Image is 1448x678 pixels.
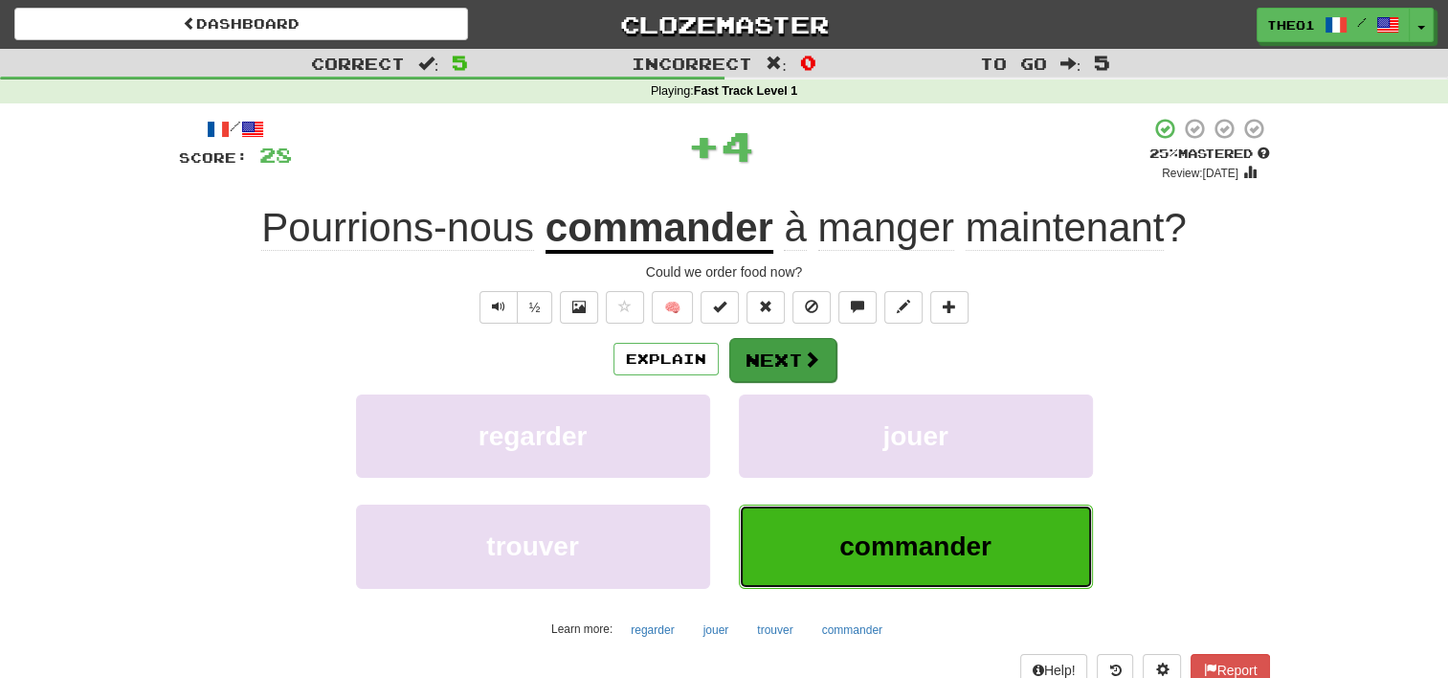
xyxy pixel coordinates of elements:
span: Incorrect [632,54,752,73]
span: ? [773,205,1187,251]
span: jouer [882,421,947,451]
button: regarder [356,395,710,478]
strong: Fast Track Level 1 [694,84,798,98]
button: Add to collection (alt+a) [930,291,969,324]
u: commander [546,205,773,254]
small: Learn more: [551,622,613,636]
a: Clozemaster [497,8,950,41]
button: trouver [746,616,803,644]
button: jouer [693,616,740,644]
span: commander [839,531,991,561]
button: 🧠 [652,291,693,324]
button: Show image (alt+x) [560,291,598,324]
button: commander [739,505,1093,588]
span: 28 [259,143,292,167]
button: Explain [613,343,719,375]
span: To go [980,54,1047,73]
button: ½ [517,291,553,324]
span: regarder [479,421,588,451]
span: 4 [721,122,754,169]
button: Set this sentence to 100% Mastered (alt+m) [701,291,739,324]
button: Discuss sentence (alt+u) [838,291,877,324]
button: jouer [739,395,1093,478]
button: Ignore sentence (alt+i) [792,291,831,324]
button: Favorite sentence (alt+f) [606,291,644,324]
span: manger [818,205,954,251]
div: Could we order food now? [179,262,1270,282]
span: 5 [1094,51,1110,74]
span: : [766,56,787,72]
button: regarder [620,616,684,644]
button: commander [812,616,893,644]
small: Review: [DATE] [1162,167,1238,180]
span: : [1060,56,1081,72]
div: Mastered [1149,146,1270,163]
span: Pourrions-nous [261,205,534,251]
button: Edit sentence (alt+d) [884,291,923,324]
button: Next [729,338,836,382]
span: Theo1 [1267,16,1315,34]
span: trouver [486,531,578,561]
span: maintenant [966,205,1165,251]
span: + [687,117,721,174]
button: Play sentence audio (ctl+space) [479,291,518,324]
a: Dashboard [14,8,468,40]
div: / [179,117,292,141]
a: Theo1 / [1257,8,1410,42]
span: : [418,56,439,72]
button: Reset to 0% Mastered (alt+r) [746,291,785,324]
span: / [1357,15,1367,29]
span: Score: [179,149,248,166]
span: 0 [800,51,816,74]
span: 25 % [1149,146,1178,161]
span: Correct [311,54,405,73]
span: à [784,205,806,251]
span: 5 [452,51,468,74]
button: trouver [356,505,710,588]
div: Text-to-speech controls [476,291,553,324]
